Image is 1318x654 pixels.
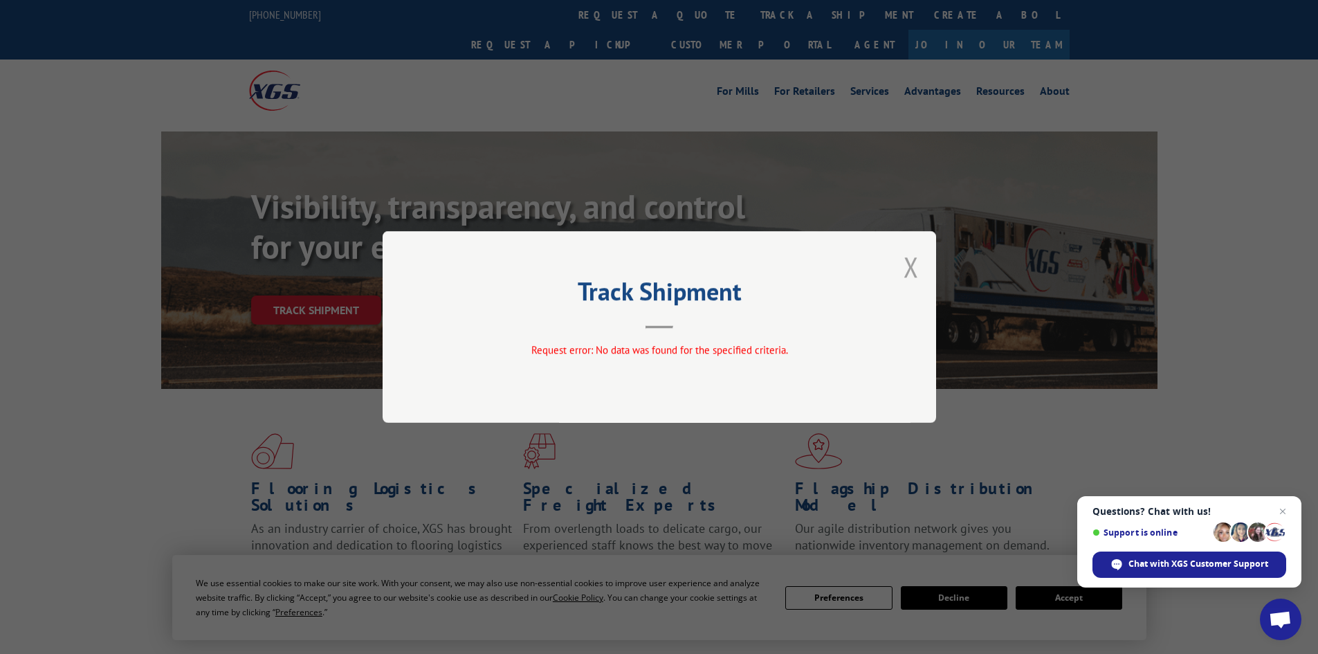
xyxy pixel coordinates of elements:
[1092,552,1286,578] div: Chat with XGS Customer Support
[531,343,787,356] span: Request error: No data was found for the specified criteria.
[1260,599,1301,640] div: Open chat
[1128,558,1268,570] span: Chat with XGS Customer Support
[1092,527,1209,538] span: Support is online
[1092,506,1286,517] span: Questions? Chat with us!
[1274,503,1291,520] span: Close chat
[904,248,919,285] button: Close modal
[452,282,867,308] h2: Track Shipment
